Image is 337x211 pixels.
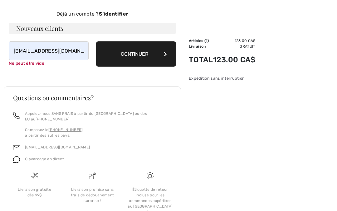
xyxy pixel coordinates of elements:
h3: Nouveaux clients [9,23,176,34]
span: 1 [206,39,208,43]
input: Courriel [9,41,89,60]
p: Appelez-nous SANS FRAIS à partir du [GEOGRAPHIC_DATA] ou des EU au [25,111,172,122]
td: Livraison [189,44,213,49]
span: Clavardage en direct [25,157,64,161]
td: 123.00 CA$ [213,38,256,44]
div: Livraison gratuite dès 99$ [11,187,58,198]
h3: Questions ou commentaires? [13,95,172,101]
td: 123.00 CA$ [213,49,256,70]
div: Déjà un compte ? [9,10,176,18]
p: Composez le à partir des autres pays. [25,127,172,138]
strong: S’identifier [99,11,129,17]
a: [PHONE_NUMBER] [48,128,83,132]
div: Expédition sans interruption [189,75,256,81]
td: Articles ( ) [189,38,213,44]
div: Livraison promise sans frais de dédouanement surprise ! [68,187,116,204]
a: [PHONE_NUMBER] [36,117,70,121]
img: Livraison promise sans frais de dédouanement surprise&nbsp;! [89,172,96,179]
img: call [13,112,20,119]
img: email [13,144,20,151]
a: [EMAIL_ADDRESS][DOMAIN_NAME] [25,145,90,149]
button: Continuer [96,41,176,67]
img: Livraison gratuite dès 99$ [147,172,154,179]
td: Gratuit [213,44,256,49]
td: Total [189,49,213,70]
img: chat [13,156,20,163]
div: Ne peut être vide [9,60,89,67]
img: Livraison gratuite dès 99$ [31,172,38,179]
